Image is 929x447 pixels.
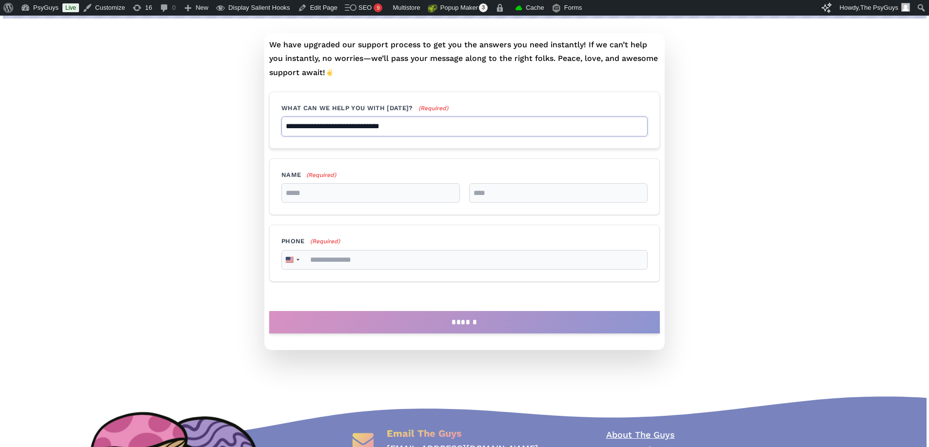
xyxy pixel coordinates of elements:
[269,38,660,80] p: We have upgraded our support process to get you the answers you need instantly! If we can’t help ...
[860,4,898,11] span: The PsyGuys
[282,251,302,270] button: Selected country
[281,104,648,113] label: What can we help you with [DATE]?
[309,237,340,246] span: (Required)
[326,68,334,76] img: ✌️
[281,237,648,246] label: Phone
[62,3,79,12] a: Live
[901,3,910,12] img: Avatar photo
[606,429,675,440] a: About The Guys
[306,171,336,179] span: (Required)
[417,104,448,113] span: (Required)
[281,171,336,179] legend: Name
[479,3,488,12] span: 3
[387,428,462,439] span: Email The Guys
[374,3,382,12] div: 9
